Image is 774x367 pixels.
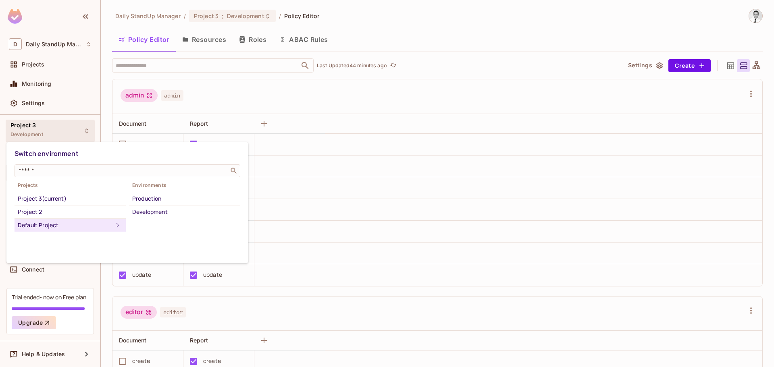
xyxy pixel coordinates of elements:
span: Projects [15,182,126,189]
span: Environments [129,182,240,189]
div: Production [132,194,237,203]
div: Development [132,207,237,217]
div: Project 2 [18,207,123,217]
div: Project 3 (current) [18,194,123,203]
span: Switch environment [15,149,79,158]
div: Default Project [18,220,113,230]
